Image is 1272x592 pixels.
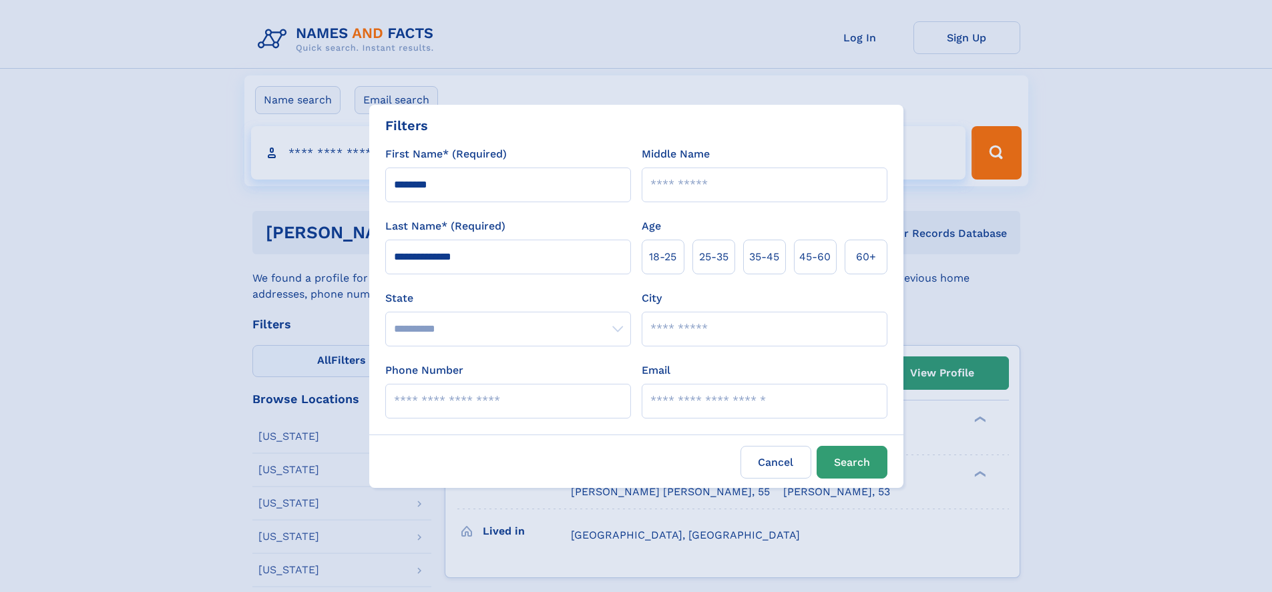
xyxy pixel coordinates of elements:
[385,115,428,135] div: Filters
[649,249,676,265] span: 18‑25
[385,290,631,306] label: State
[749,249,779,265] span: 35‑45
[699,249,728,265] span: 25‑35
[385,362,463,378] label: Phone Number
[642,218,661,234] label: Age
[385,146,507,162] label: First Name* (Required)
[817,446,887,479] button: Search
[642,362,670,378] label: Email
[799,249,831,265] span: 45‑60
[385,218,505,234] label: Last Name* (Required)
[642,146,710,162] label: Middle Name
[740,446,811,479] label: Cancel
[856,249,876,265] span: 60+
[642,290,662,306] label: City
